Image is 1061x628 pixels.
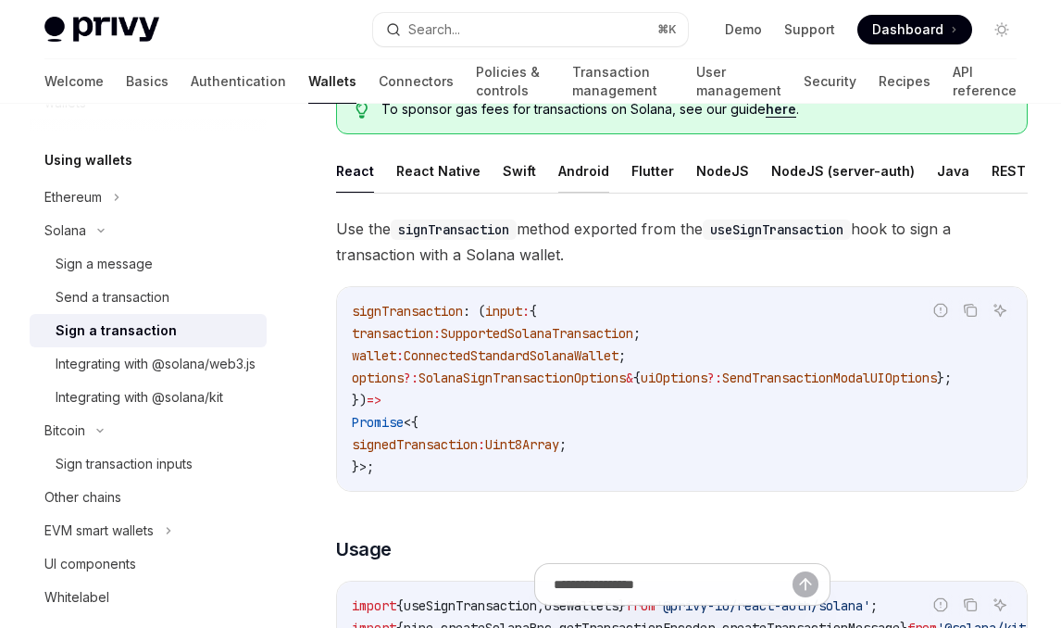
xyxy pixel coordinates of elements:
[56,286,169,308] div: Send a transaction
[30,314,267,347] a: Sign a transaction
[503,149,536,193] button: Swift
[872,20,943,39] span: Dashboard
[352,325,433,342] span: transaction
[336,149,374,193] button: React
[626,370,633,386] span: &
[703,220,851,240] code: useSignTransaction
[725,20,762,39] a: Demo
[992,149,1050,193] button: REST API
[352,392,367,408] span: })
[44,586,109,609] div: Whitelabel
[987,15,1017,44] button: Toggle dark mode
[352,414,404,431] span: Promise
[30,347,267,381] a: Integrating with @solana/web3.js
[696,59,781,104] a: User management
[367,392,381,408] span: =>
[391,220,517,240] code: signTransaction
[352,347,396,364] span: wallet
[771,149,915,193] button: NodeJS (server-auth)
[396,347,404,364] span: :
[30,481,267,514] a: Other chains
[631,149,674,193] button: Flutter
[476,59,550,104] a: Policies & controls
[793,571,818,597] button: Send message
[879,59,930,104] a: Recipes
[722,370,937,386] span: SendTransactionModalUIOptions
[657,22,677,37] span: ⌘ K
[804,59,856,104] a: Security
[191,59,286,104] a: Authentication
[56,320,177,342] div: Sign a transaction
[56,253,153,275] div: Sign a message
[379,59,454,104] a: Connectors
[988,298,1012,322] button: Ask AI
[308,59,356,104] a: Wallets
[44,186,102,208] div: Ethereum
[352,370,404,386] span: options
[784,20,835,39] a: Support
[56,353,256,375] div: Integrating with @solana/web3.js
[44,220,86,242] div: Solana
[953,59,1017,104] a: API reference
[522,303,530,320] span: :
[44,17,159,43] img: light logo
[633,325,641,342] span: ;
[485,303,522,320] span: input
[937,370,952,386] span: };
[44,59,104,104] a: Welcome
[44,149,132,171] h5: Using wallets
[381,100,1008,119] span: To sponsor gas fees for transactions on Solana, see our guide .
[336,536,392,562] span: Usage
[30,581,267,614] a: Whitelabel
[30,547,267,581] a: UI components
[44,420,85,442] div: Bitcoin
[857,15,972,44] a: Dashboard
[418,370,626,386] span: SolanaSignTransactionOptions
[404,414,418,431] span: <{
[478,436,485,453] span: :
[707,370,722,386] span: ?:
[558,149,609,193] button: Android
[126,59,169,104] a: Basics
[572,59,674,104] a: Transaction management
[766,101,796,118] a: here
[559,436,567,453] span: ;
[396,149,481,193] button: React Native
[352,303,463,320] span: signTransaction
[408,19,460,41] div: Search...
[937,149,969,193] button: Java
[56,386,223,408] div: Integrating with @solana/kit
[404,347,618,364] span: ConnectedStandardSolanaWallet
[696,149,749,193] button: NodeJS
[30,247,267,281] a: Sign a message
[433,325,441,342] span: :
[56,453,193,475] div: Sign transaction inputs
[441,325,633,342] span: SupportedSolanaTransaction
[352,436,478,453] span: signedTransaction
[30,281,267,314] a: Send a transaction
[356,102,368,119] svg: Tip
[44,486,121,509] div: Other chains
[641,370,707,386] span: uiOptions
[352,458,374,475] span: }>;
[485,436,559,453] span: Uint8Array
[463,303,485,320] span: : (
[958,298,982,322] button: Copy the contents from the code block
[618,347,626,364] span: ;
[336,216,1028,268] span: Use the method exported from the hook to sign a transaction with a Solana wallet.
[633,370,641,386] span: {
[373,13,687,46] button: Search...⌘K
[44,553,136,575] div: UI components
[929,298,953,322] button: Report incorrect code
[44,520,154,542] div: EVM smart wallets
[530,303,537,320] span: {
[30,381,267,414] a: Integrating with @solana/kit
[404,370,418,386] span: ?:
[30,447,267,481] a: Sign transaction inputs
